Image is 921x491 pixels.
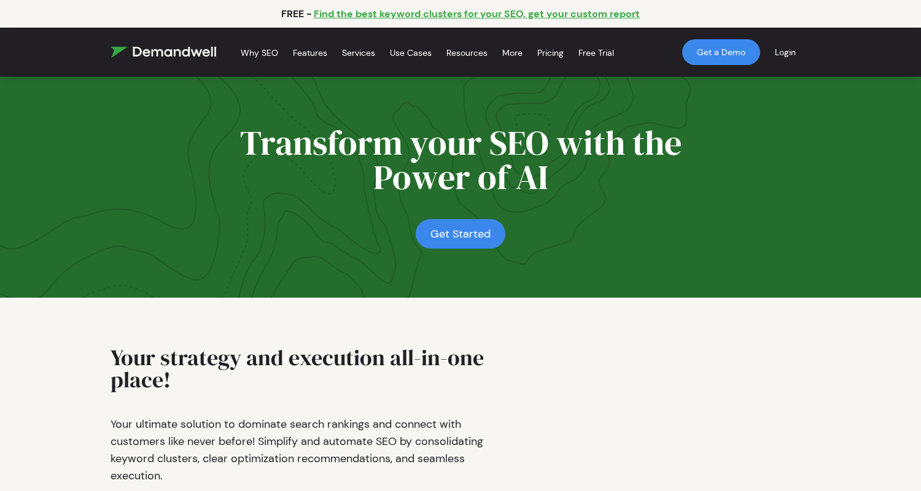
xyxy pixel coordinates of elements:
[111,347,506,401] h2: Your strategy and execution all-in-one place!
[342,33,375,73] a: Services
[111,416,506,484] p: Your ultimate solution to dominate search rankings and connect with customers like never before! ...
[537,33,564,73] a: Pricing
[416,219,505,249] a: Get Started
[314,7,640,20] a: Find the best keyword clusters for your SEO, get your custom report
[682,39,760,65] a: Get a Demo
[241,33,278,73] a: Why SEO
[446,33,488,73] a: Resources
[239,126,682,204] h2: Transform your SEO with the Power of AI
[111,47,216,58] img: Demandwell Logo
[293,33,327,73] a: Features
[502,33,523,73] a: More
[578,33,614,73] a: Free Trial
[281,7,311,20] p: FREE -
[390,33,432,73] a: Use Cases
[760,32,810,72] a: Login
